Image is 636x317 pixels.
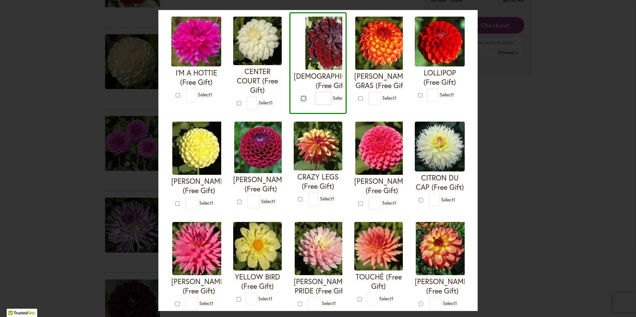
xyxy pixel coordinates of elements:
[294,277,349,295] h4: [PERSON_NAME] PRIDE (Free Gift)
[233,272,282,291] h4: YELLOW BIRD (Free Gift)
[333,95,347,101] span: Select
[320,195,334,201] span: Select
[270,295,272,302] span: 1
[172,222,226,275] img: HERBERT SMITH (Free Gift)
[441,196,455,203] span: Select
[395,95,397,101] span: 1
[453,196,455,203] span: 1
[294,122,342,170] img: CRAZY LEGS (Free Gift)
[210,91,212,98] span: 1
[212,200,214,206] span: 1
[199,300,214,306] span: Select
[273,198,275,204] span: 1
[233,175,288,193] h4: [PERSON_NAME] (Free Gift)
[233,67,282,95] h4: CENTER COURT (Free Gift)
[258,99,273,106] span: Select
[171,176,227,195] h4: [PERSON_NAME] (Free Gift)
[415,173,465,192] h4: CITRON DU CAP (Free Gift)
[171,68,221,87] h4: I'M A HOTTIE (Free Gift)
[271,99,273,106] span: 1
[416,222,469,275] img: MAI TAI (Free Gift)
[382,95,397,101] span: Select
[322,300,336,306] span: Select
[233,222,282,270] img: YELLOW BIRD (Free Gift)
[171,277,227,295] h4: [PERSON_NAME] (Free Gift)
[392,295,394,302] span: 1
[379,295,394,302] span: Select
[415,277,470,295] h4: [PERSON_NAME] (Free Gift)
[354,176,409,195] h4: [PERSON_NAME] (Free Gift)
[354,272,403,291] h4: TOUCHÉ (Free Gift)
[440,91,454,98] span: Select
[415,68,465,87] h4: LOLLIPOP (Free Gift)
[212,300,214,306] span: 1
[295,222,348,275] img: CHILSON'S PRIDE (Free Gift)
[332,195,334,201] span: 1
[305,17,359,70] img: VOODOO (Free Gift)
[233,17,282,65] img: CENTER COURT (Free Gift)
[415,17,465,66] img: LOLLIPOP (Free Gift)
[334,300,336,306] span: 1
[258,295,272,302] span: Select
[382,200,397,206] span: Select
[261,198,275,204] span: Select
[415,122,465,171] img: CITRON DU CAP (Free Gift)
[452,91,454,98] span: 1
[171,17,221,66] img: I'M A HOTTIE (Free Gift)
[294,71,370,90] h4: [DEMOGRAPHIC_DATA] (Free Gift)
[5,293,24,312] iframe: Launch Accessibility Center
[355,122,408,175] img: REBECCA LYNN (Free Gift)
[455,300,457,306] span: 1
[294,172,342,191] h4: CRAZY LEGS (Free Gift)
[354,71,409,90] h4: [PERSON_NAME] GRAS (Free Gift)
[443,300,457,306] span: Select
[355,17,408,70] img: MARDY GRAS (Free Gift)
[198,91,212,98] span: Select
[395,200,397,206] span: 1
[354,222,403,270] img: TOUCHÉ (Free Gift)
[172,122,226,175] img: NETTIE (Free Gift)
[234,122,287,173] img: IVANETTI (Free Gift)
[199,200,214,206] span: Select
